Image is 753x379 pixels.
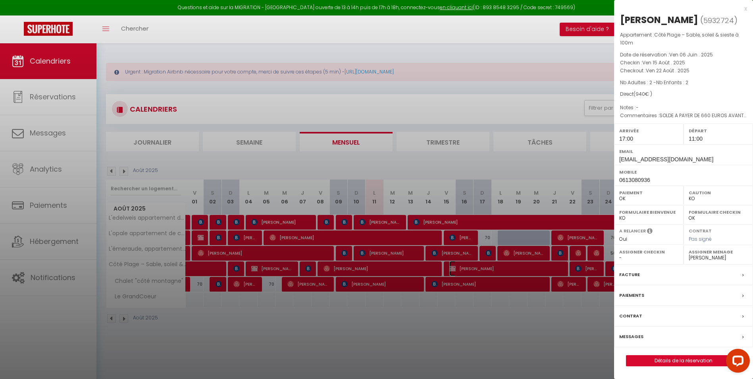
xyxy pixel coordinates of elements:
[619,147,748,155] label: Email
[620,59,747,67] p: Checkin :
[619,333,643,341] label: Messages
[689,127,748,135] label: Départ
[642,59,685,66] span: Ven 15 Août . 2025
[689,189,748,197] label: Caution
[656,79,688,86] span: Nb Enfants : 2
[703,15,734,25] span: 5932724
[619,168,748,176] label: Mobile
[620,31,747,47] p: Appartement :
[620,14,698,26] div: [PERSON_NAME]
[646,67,689,74] span: Ven 22 Août . 2025
[619,127,678,135] label: Arrivée
[626,355,741,366] button: Détails de la réservation
[619,208,678,216] label: Formulaire Bienvenue
[689,236,712,242] span: Pas signé
[636,91,645,97] span: 940
[620,91,747,98] div: Direct
[619,291,644,300] label: Paiements
[614,4,747,14] div: x
[620,79,688,86] span: Nb Adultes : 2 -
[620,67,747,75] p: Checkout :
[619,135,633,142] span: 17:00
[620,31,739,46] span: Côté Plage – Sable, soleil & sieste à 100m
[669,51,713,58] span: Ven 06 Juin . 2025
[689,135,703,142] span: 11:00
[689,208,748,216] label: Formulaire Checkin
[700,15,738,26] span: ( )
[620,112,747,120] p: Commentaires :
[689,228,712,233] label: Contrat
[626,356,741,366] a: Détails de la réservation
[689,248,748,256] label: Assigner Menage
[620,51,747,59] p: Date de réservation :
[619,271,640,279] label: Facture
[647,228,653,236] i: Sélectionner OUI si vous souhaiter envoyer les séquences de messages post-checkout
[619,228,646,234] label: A relancer
[619,177,650,183] span: 0613080936
[636,104,639,111] span: -
[720,346,753,379] iframe: LiveChat chat widget
[634,91,652,97] span: ( € )
[619,312,642,320] label: Contrat
[619,156,713,162] span: [EMAIL_ADDRESS][DOMAIN_NAME]
[619,189,678,197] label: Paiement
[620,104,747,112] p: Notes :
[619,248,678,256] label: Assigner Checkin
